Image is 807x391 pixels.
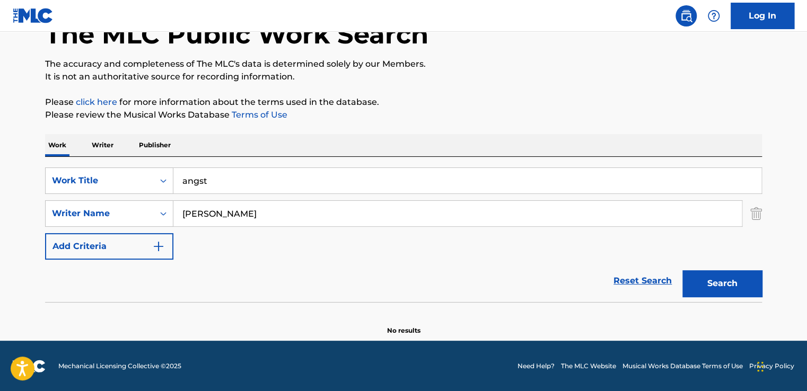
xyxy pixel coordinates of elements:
[136,134,174,156] p: Publisher
[45,19,428,50] h1: The MLC Public Work Search
[703,5,724,26] div: Help
[561,361,616,371] a: The MLC Website
[52,207,147,220] div: Writer Name
[89,134,117,156] p: Writer
[45,109,762,121] p: Please review the Musical Works Database
[387,313,420,335] p: No results
[13,8,54,23] img: MLC Logo
[608,269,677,292] a: Reset Search
[58,361,181,371] span: Mechanical Licensing Collective © 2025
[76,97,117,107] a: click here
[45,167,762,302] form: Search Form
[750,200,762,227] img: Delete Criterion
[45,58,762,70] p: The accuracy and completeness of The MLC's data is determined solely by our Members.
[682,270,762,297] button: Search
[45,96,762,109] p: Please for more information about the terms used in the database.
[52,174,147,187] div: Work Title
[676,5,697,26] a: Public Search
[680,10,692,22] img: search
[230,110,287,120] a: Terms of Use
[45,70,762,83] p: It is not an authoritative source for recording information.
[152,240,165,253] img: 9d2ae6d4665cec9f34b9.svg
[45,134,69,156] p: Work
[731,3,794,29] a: Log In
[13,360,46,372] img: logo
[45,233,173,260] button: Add Criteria
[622,361,743,371] a: Musical Works Database Terms of Use
[749,361,794,371] a: Privacy Policy
[707,10,720,22] img: help
[517,361,555,371] a: Need Help?
[754,340,807,391] iframe: Chat Widget
[757,351,764,383] div: Drag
